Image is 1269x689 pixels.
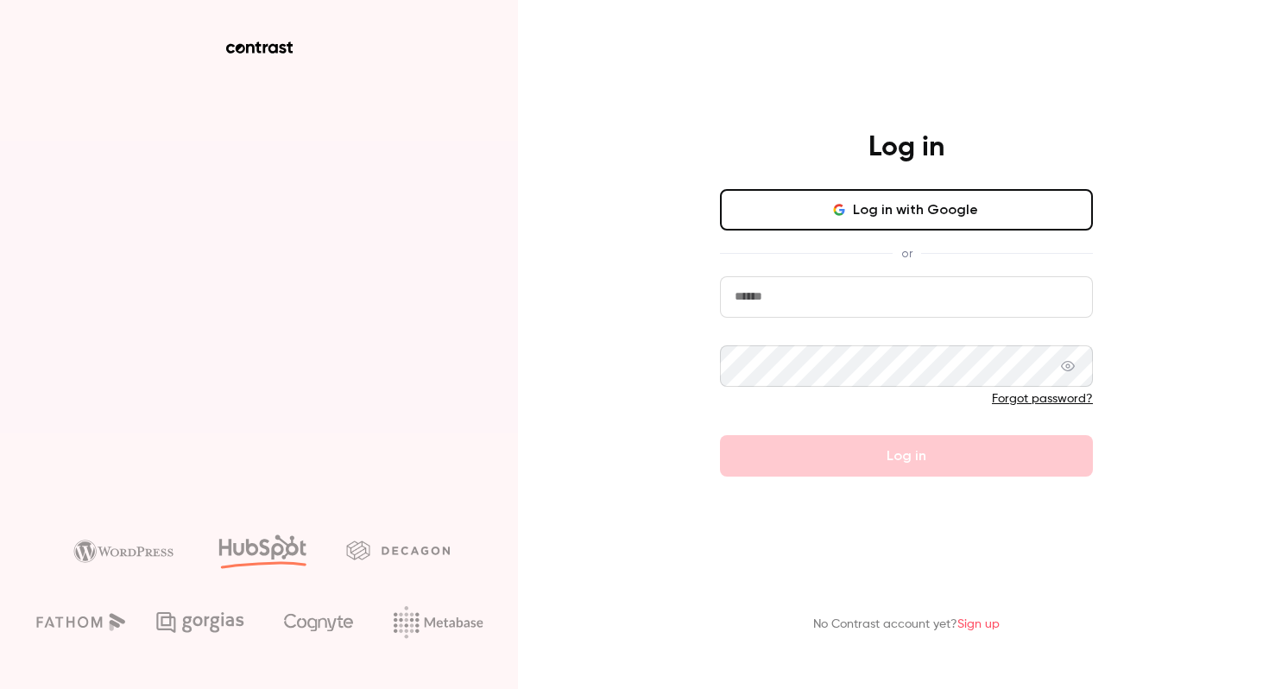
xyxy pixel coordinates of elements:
[893,244,921,262] span: or
[957,618,1000,630] a: Sign up
[720,189,1093,231] button: Log in with Google
[346,540,450,559] img: decagon
[992,393,1093,405] a: Forgot password?
[813,616,1000,634] p: No Contrast account yet?
[868,130,944,165] h4: Log in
